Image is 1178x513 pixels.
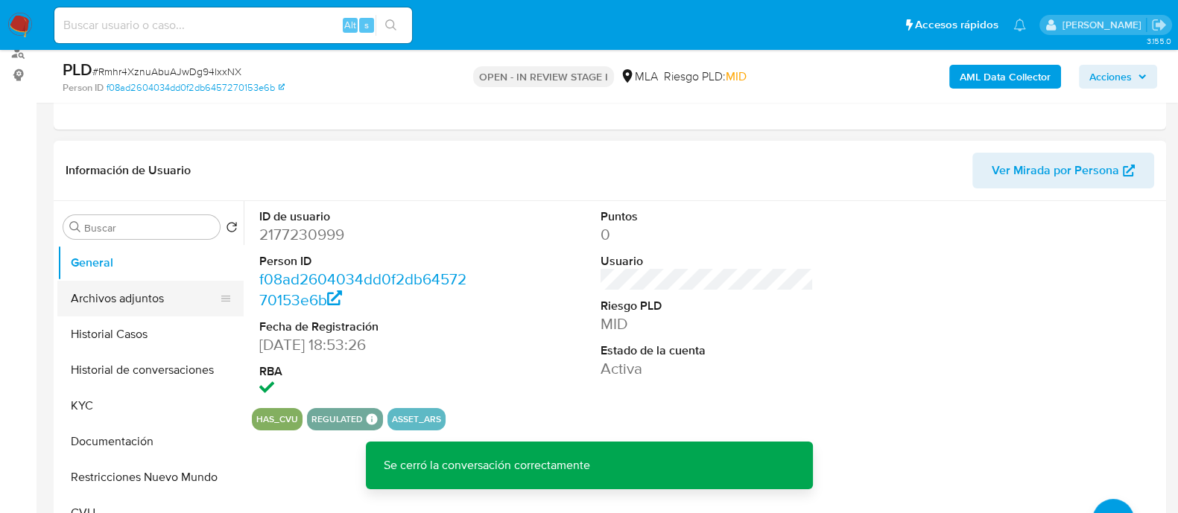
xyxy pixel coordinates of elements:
[57,316,244,352] button: Historial Casos
[664,68,747,85] span: Riesgo PLD:
[960,65,1051,89] b: AML Data Collector
[376,15,406,36] button: search-icon
[620,68,658,85] div: MLA
[344,18,356,32] span: Alt
[259,363,472,380] dt: RBA
[57,352,244,388] button: Historial de conversaciones
[1146,35,1171,47] span: 3.155.0
[259,224,472,245] dd: 2177230999
[57,459,244,495] button: Restricciones Nuevo Mundo
[63,81,104,95] b: Person ID
[601,253,814,270] dt: Usuario
[726,68,747,85] span: MID
[473,66,614,87] p: OPEN - IN REVIEW STAGE I
[601,358,814,379] dd: Activa
[66,163,191,178] h1: Información de Usuario
[57,388,244,424] button: KYC
[1151,17,1167,33] a: Salir
[92,64,241,79] span: # Rmhr4XznuAbuAJwDg94lxxNX
[601,298,814,314] dt: Riesgo PLD
[1079,65,1157,89] button: Acciones
[1013,19,1026,31] a: Notificaciones
[601,224,814,245] dd: 0
[84,221,214,235] input: Buscar
[63,57,92,81] b: PLD
[1062,18,1146,32] p: roxana.vasquez@mercadolibre.com
[972,153,1154,188] button: Ver Mirada por Persona
[601,313,814,334] dd: MID
[256,416,298,422] button: has_cvu
[992,153,1119,188] span: Ver Mirada por Persona
[392,416,441,422] button: asset_ars
[915,17,998,33] span: Accesos rápidos
[69,221,81,233] button: Buscar
[364,18,369,32] span: s
[259,268,466,310] a: f08ad2604034dd0f2db6457270153e6b
[311,416,363,422] button: regulated
[259,319,472,335] dt: Fecha de Registración
[226,221,238,238] button: Volver al orden por defecto
[601,342,814,359] dt: Estado de la cuenta
[259,334,472,355] dd: [DATE] 18:53:26
[259,253,472,270] dt: Person ID
[57,424,244,459] button: Documentación
[1089,65,1132,89] span: Acciones
[54,16,412,35] input: Buscar usuario o caso...
[949,65,1061,89] button: AML Data Collector
[259,208,472,225] dt: ID de usuario
[601,208,814,225] dt: Puntos
[57,281,232,316] button: Archivos adjuntos
[57,245,244,281] button: General
[366,442,608,489] p: Se cerró la conversación correctamente
[107,81,285,95] a: f08ad2604034dd0f2db6457270153e6b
